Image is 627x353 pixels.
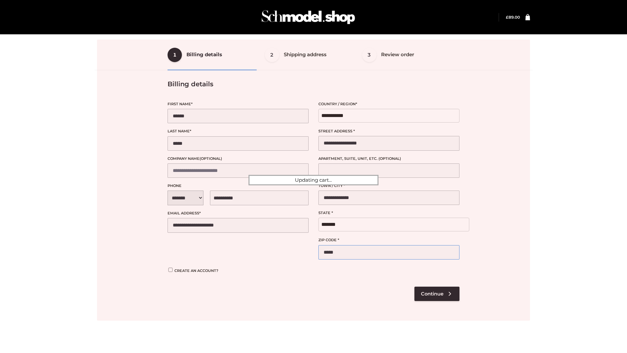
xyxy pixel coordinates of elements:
a: £89.00 [506,15,520,20]
span: £ [506,15,508,20]
img: Schmodel Admin 964 [259,4,357,30]
bdi: 89.00 [506,15,520,20]
div: Updating cart... [249,175,378,185]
